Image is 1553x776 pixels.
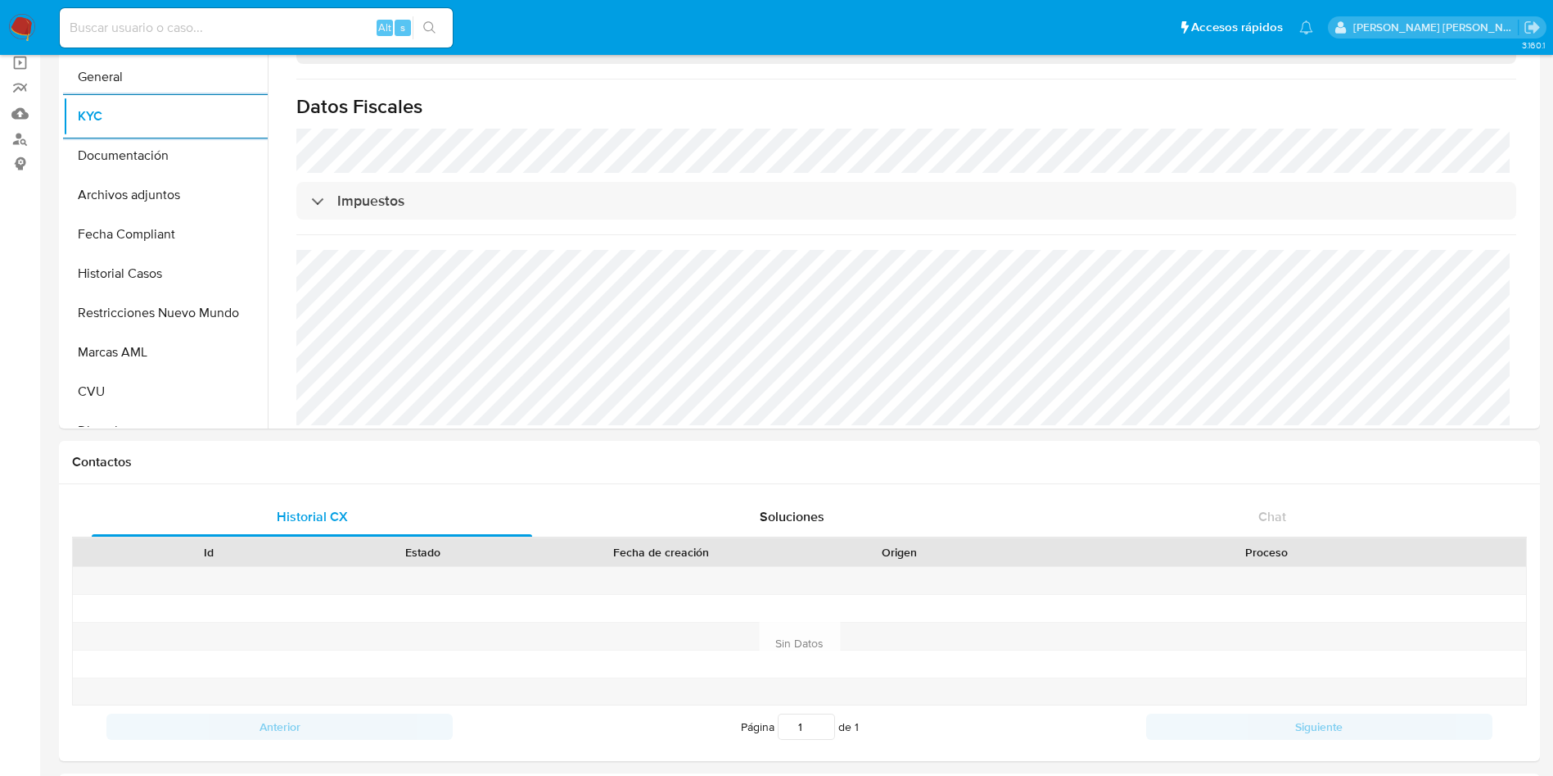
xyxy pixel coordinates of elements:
[63,136,268,175] button: Documentación
[760,507,824,526] span: Soluciones
[296,94,1516,119] h1: Datos Fiscales
[413,16,446,39] button: search-icon
[1353,20,1519,35] p: sandra.helbardt@mercadolibre.com
[296,182,1516,220] div: Impuestos
[63,293,268,333] button: Restricciones Nuevo Mundo
[542,544,781,560] div: Fecha de creación
[804,544,995,560] div: Origen
[63,372,268,411] button: CVU
[1191,19,1283,36] span: Accesos rápidos
[378,20,391,35] span: Alt
[106,714,453,740] button: Anterior
[1258,507,1286,526] span: Chat
[1146,714,1492,740] button: Siguiente
[337,192,404,210] h3: Impuestos
[63,254,268,293] button: Historial Casos
[400,20,405,35] span: s
[113,544,305,560] div: Id
[1018,544,1515,560] div: Proceso
[72,454,1527,470] h1: Contactos
[1524,19,1541,36] a: Salir
[855,719,859,735] span: 1
[327,544,519,560] div: Estado
[63,333,268,372] button: Marcas AML
[1522,39,1545,52] span: 3.160.1
[63,411,268,451] button: Direcciones
[63,175,268,215] button: Archivos adjuntos
[63,97,268,136] button: KYC
[741,714,859,740] span: Página de
[1299,20,1313,34] a: Notificaciones
[277,507,348,526] span: Historial CX
[63,215,268,254] button: Fecha Compliant
[63,57,268,97] button: General
[60,17,453,39] input: Buscar usuario o caso...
